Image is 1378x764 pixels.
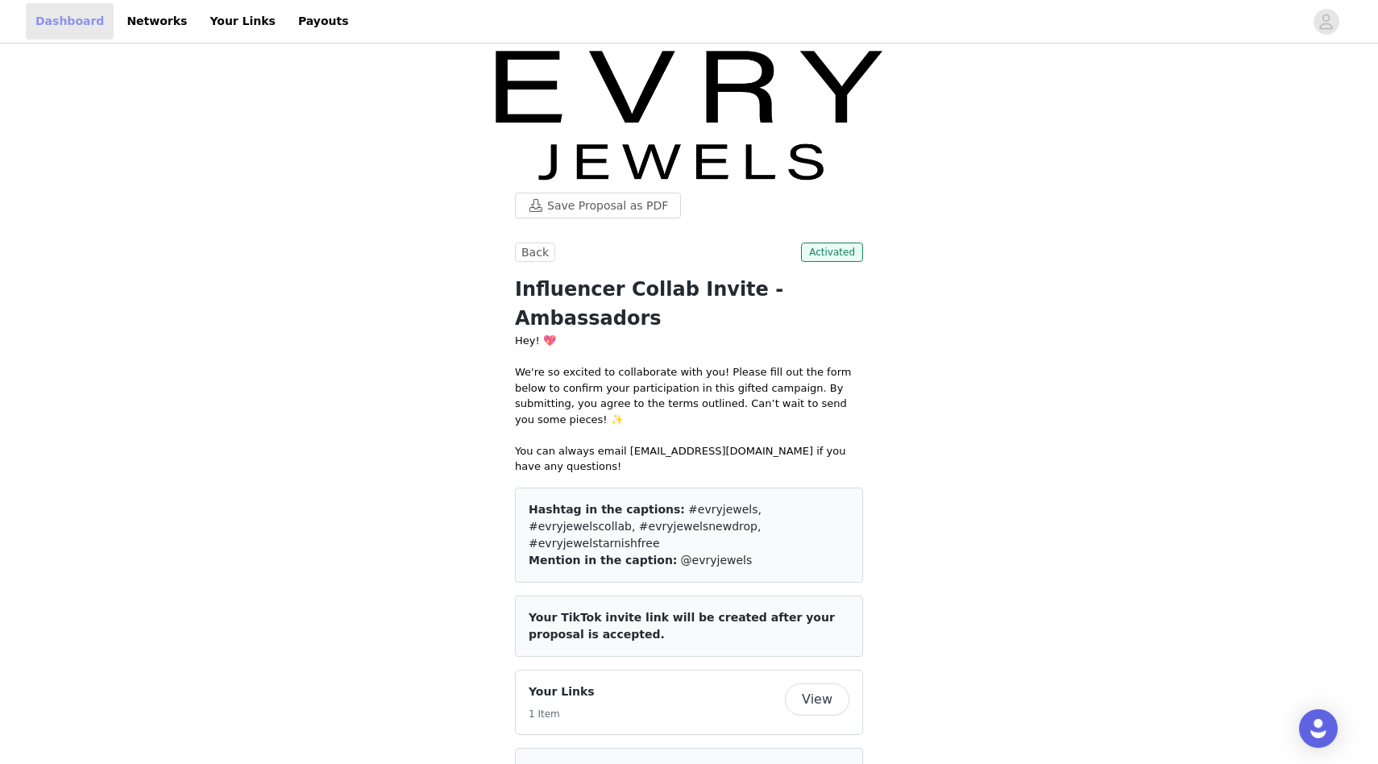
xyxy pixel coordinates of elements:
[515,193,681,218] button: Save Proposal as PDF
[496,47,882,181] img: campaign image
[117,3,197,39] a: Networks
[26,3,114,39] a: Dashboard
[681,554,753,567] span: @evryjewels
[529,707,595,721] h5: 1 Item
[515,333,863,349] p: Hey! 💖
[529,503,685,516] span: Hashtag in the captions:
[529,503,762,550] span: #evryjewels, #evryjewelscollab, #evryjewelsnewdrop, #evryjewelstarnishfree
[801,243,863,262] span: Activated
[515,364,863,427] p: We're so excited to collaborate with you! Please fill out the form below to confirm your particip...
[1318,9,1334,35] div: avatar
[288,3,359,39] a: Payouts
[515,275,863,333] h1: Influencer Collab Invite - Ambassadors
[529,611,835,641] span: Your TikTok invite link will be created after your proposal is accepted.
[785,683,849,716] button: View
[1299,709,1338,748] div: Open Intercom Messenger
[200,3,285,39] a: Your Links
[515,243,555,262] button: Back
[515,443,863,475] div: You can always email [EMAIL_ADDRESS][DOMAIN_NAME] if you have any questions!
[529,554,677,567] span: Mention in the caption:
[529,683,595,700] h4: Your Links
